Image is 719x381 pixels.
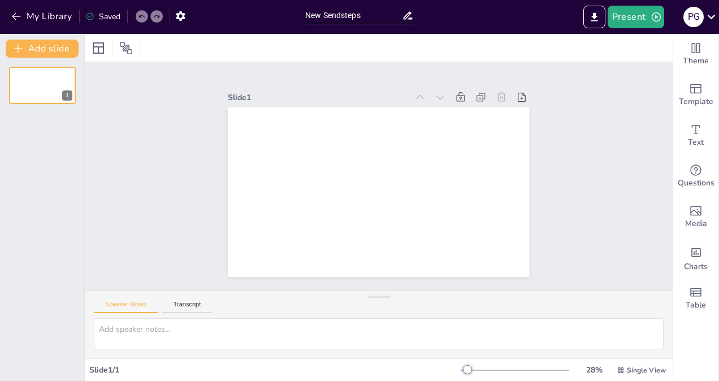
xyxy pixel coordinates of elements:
[673,34,718,75] div: Change the overall theme
[608,6,664,28] button: Present
[94,301,158,313] button: Speaker Notes
[85,11,120,22] div: Saved
[581,365,608,375] div: 28 %
[688,136,704,149] span: Text
[6,40,79,58] button: Add slide
[62,90,72,101] div: 1
[673,197,718,237] div: Add images, graphics, shapes or video
[162,301,213,313] button: Transcript
[89,39,107,57] div: Layout
[627,366,666,375] span: Single View
[119,41,133,55] span: Position
[583,6,605,28] button: Export to PowerPoint
[686,299,706,311] span: Table
[673,115,718,156] div: Add text boxes
[684,261,708,273] span: Charts
[683,55,709,67] span: Theme
[679,96,713,108] span: Template
[673,278,718,319] div: Add a table
[678,177,714,189] span: Questions
[305,7,402,24] input: Insert title
[8,7,77,25] button: My Library
[9,67,76,104] div: 1
[685,218,707,230] span: Media
[673,237,718,278] div: Add charts and graphs
[683,6,704,28] button: P G
[673,75,718,115] div: Add ready made slides
[673,156,718,197] div: Get real-time input from your audience
[89,365,461,375] div: Slide 1 / 1
[683,7,704,27] div: P G
[449,34,478,214] div: Slide 1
